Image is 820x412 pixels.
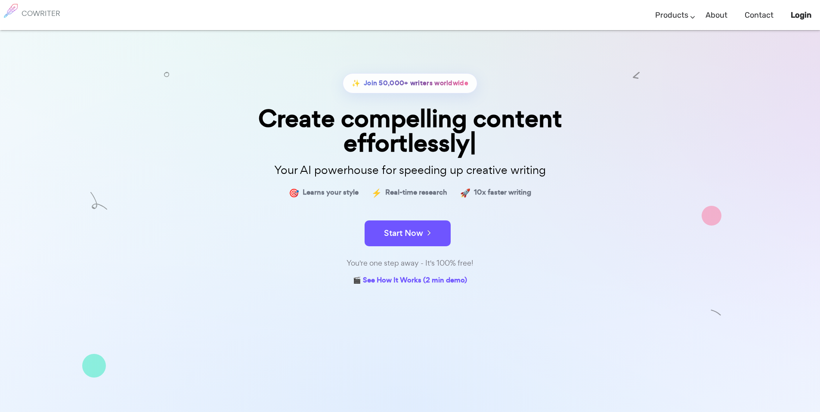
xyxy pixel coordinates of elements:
[702,206,721,226] img: shape
[22,9,60,17] h6: COWRITER
[706,3,727,28] a: About
[82,354,106,378] img: shape
[289,186,299,199] span: 🎯
[474,186,531,199] span: 10x faster writing
[195,257,625,270] div: You're one step away - It's 100% free!
[195,161,625,180] p: Your AI powerhouse for speeding up creative writing
[303,186,359,199] span: Learns your style
[385,186,447,199] span: Real-time research
[633,72,640,79] img: shape
[791,10,811,20] b: Login
[460,186,470,199] span: 🚀
[371,186,382,199] span: ⚡
[655,3,688,28] a: Products
[353,274,467,288] a: 🎬 See How It Works (2 min demo)
[365,220,451,246] button: Start Now
[195,106,625,155] div: Create compelling content effortlessly
[791,3,811,28] a: Login
[364,77,468,90] span: Join 50,000+ writers worldwide
[745,3,774,28] a: Contact
[164,72,169,77] img: shape
[90,192,107,210] img: shape
[711,307,721,318] img: shape
[352,77,360,90] span: ✨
